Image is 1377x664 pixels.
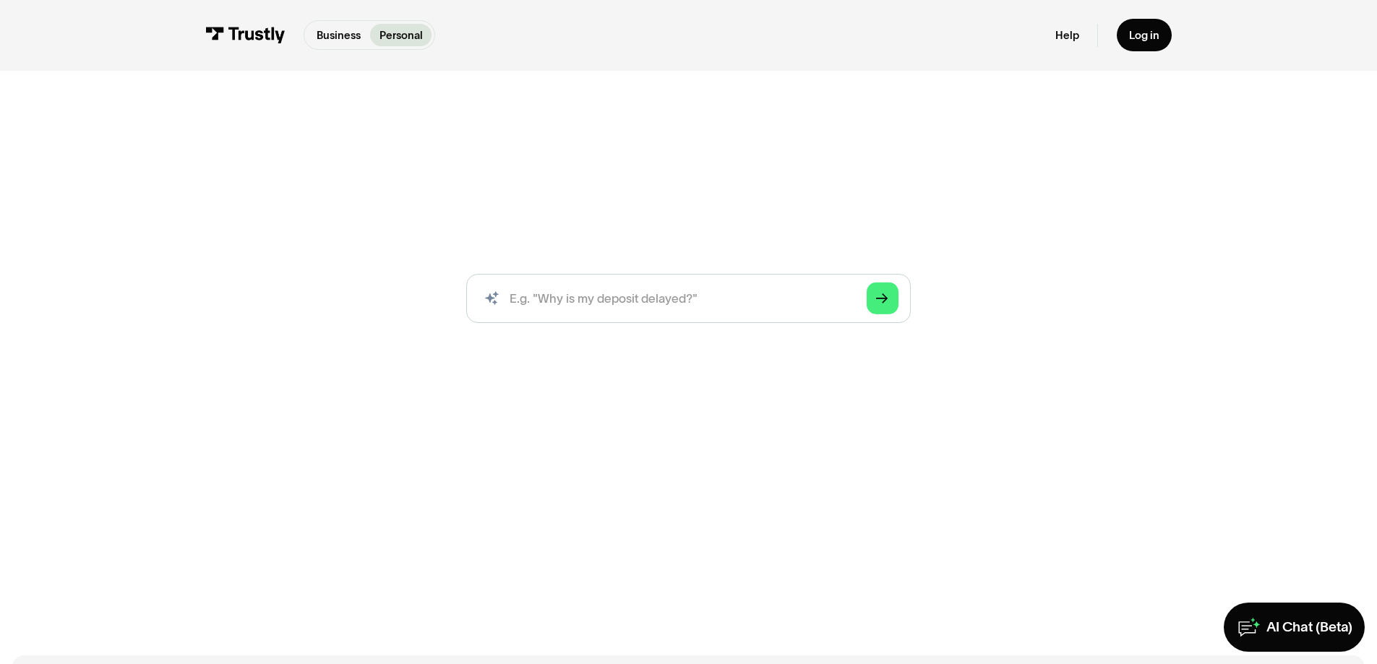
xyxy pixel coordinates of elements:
a: Personal [370,24,432,46]
img: Trustly Logo [205,27,285,43]
p: Personal [379,27,423,43]
div: AI Chat (Beta) [1266,618,1352,637]
p: Business [317,27,361,43]
input: search [466,274,911,323]
a: Log in [1117,19,1172,51]
a: AI Chat (Beta) [1224,603,1365,652]
div: Log in [1129,28,1159,42]
a: Business [307,24,369,46]
a: Help [1055,28,1079,42]
form: Search [466,274,911,323]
